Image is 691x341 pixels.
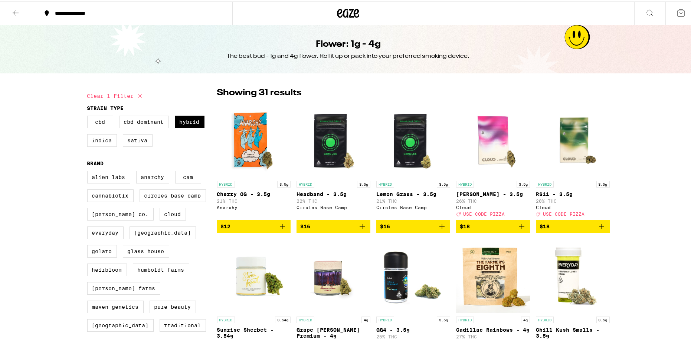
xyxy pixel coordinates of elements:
[217,197,291,202] p: 21% THC
[297,237,370,311] img: Humboldt Farms - Grape Runtz Premium - 4g
[536,315,554,322] p: HYBRID
[456,325,530,331] p: Cadillac Rainbows - 4g
[456,197,530,202] p: 26% THC
[217,237,291,311] img: Stone Road - Sunrise Sherbet - 3.54g
[456,237,530,311] img: Lowell Farms - Cadillac Rainbows - 4g
[297,197,370,202] p: 22% THC
[437,179,450,186] p: 3.5g
[133,262,189,275] label: Humboldt Farms
[136,169,169,182] label: Anarchy
[297,315,314,322] p: HYBRID
[87,206,154,219] label: [PERSON_NAME] Co.
[540,222,550,228] span: $18
[217,85,302,98] p: Showing 31 results
[376,315,394,322] p: HYBRID
[87,244,117,256] label: Gelato
[357,179,370,186] p: 3.5g
[217,179,235,186] p: HYBRID
[463,210,505,215] span: USE CODE PIZZA
[217,190,291,196] p: Cherry OG - 3.5g
[297,219,370,231] button: Add to bag
[217,315,235,322] p: HYBRID
[160,206,186,219] label: Cloud
[87,262,127,275] label: Heirbloom
[87,299,144,312] label: Maven Genetics
[596,179,610,186] p: 3.5g
[456,190,530,196] p: [PERSON_NAME] - 3.5g
[376,325,450,331] p: GG4 - 3.5g
[217,325,291,337] p: Sunrise Sherbet - 3.54g
[297,325,370,337] p: Grape [PERSON_NAME] Premium - 4g
[460,222,470,228] span: $18
[217,219,291,231] button: Add to bag
[175,114,204,127] label: Hybrid
[140,188,206,201] label: Circles Base Camp
[297,102,370,219] a: Open page for Headband - 3.5g from Circles Base Camp
[376,197,450,202] p: 21% THC
[300,222,310,228] span: $16
[376,102,450,219] a: Open page for Lemon Grass - 3.5g from Circles Base Camp
[87,114,113,127] label: CBD
[536,102,610,219] a: Open page for RS11 - 3.5g from Cloud
[361,315,370,322] p: 4g
[456,219,530,231] button: Add to bag
[521,315,530,322] p: 4g
[87,85,144,104] button: Clear 1 filter
[297,190,370,196] p: Headband - 3.5g
[456,203,530,208] div: Cloud
[536,102,610,176] img: Cloud - RS11 - 3.5g
[297,179,314,186] p: HYBRID
[456,315,474,322] p: HYBRID
[536,190,610,196] p: RS11 - 3.5g
[376,237,450,311] img: Glass House - GG4 - 3.5g
[217,102,291,219] a: Open page for Cherry OG - 3.5g from Anarchy
[217,203,291,208] div: Anarchy
[87,169,130,182] label: Alien Labs
[456,102,530,219] a: Open page for Mochi Gelato - 3.5g from Cloud
[87,104,124,110] legend: Strain Type
[380,222,390,228] span: $16
[217,102,291,176] img: Anarchy - Cherry OG - 3.5g
[376,333,450,338] p: 25% THC
[87,318,154,330] label: [GEOGRAPHIC_DATA]
[87,133,117,145] label: Indica
[456,179,474,186] p: HYBRID
[536,237,610,311] img: Everyday - Chill Kush Smalls - 3.5g
[376,219,450,231] button: Add to bag
[130,225,196,238] label: [GEOGRAPHIC_DATA]
[87,225,124,238] label: Everyday
[87,159,104,165] legend: Brand
[275,315,291,322] p: 3.54g
[376,102,450,176] img: Circles Base Camp - Lemon Grass - 3.5g
[297,102,370,176] img: Circles Base Camp - Headband - 3.5g
[123,244,169,256] label: Glass House
[376,203,450,208] div: Circles Base Camp
[376,179,394,186] p: HYBRID
[297,203,370,208] div: Circles Base Camp
[316,37,381,49] h1: Flower: 1g - 4g
[160,318,206,330] label: Traditional
[536,203,610,208] div: Cloud
[150,299,196,312] label: Pure Beauty
[517,179,530,186] p: 3.5g
[596,315,610,322] p: 3.5g
[87,188,134,201] label: Cannabiotix
[536,325,610,337] p: Chill Kush Smalls - 3.5g
[87,281,160,293] label: [PERSON_NAME] Farms
[119,114,169,127] label: CBD Dominant
[277,179,291,186] p: 3.5g
[536,197,610,202] p: 20% THC
[123,133,153,145] label: Sativa
[227,51,470,59] div: The best bud - 1g and 4g flower. Roll it up or pack into your preferred smoking device.
[221,222,231,228] span: $12
[437,315,450,322] p: 3.5g
[376,190,450,196] p: Lemon Grass - 3.5g
[543,210,584,215] span: USE CODE PIZZA
[175,169,201,182] label: CAM
[456,102,530,176] img: Cloud - Mochi Gelato - 3.5g
[456,333,530,338] p: 27% THC
[536,219,610,231] button: Add to bag
[536,179,554,186] p: HYBRID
